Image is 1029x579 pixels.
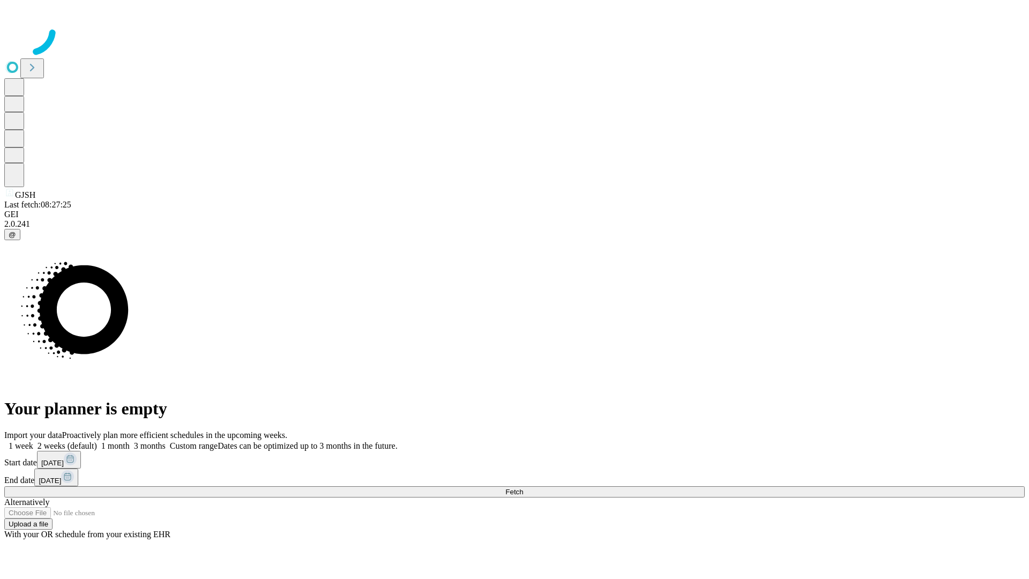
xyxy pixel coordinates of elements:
[4,430,62,440] span: Import your data
[4,200,71,209] span: Last fetch: 08:27:25
[4,486,1025,498] button: Fetch
[62,430,287,440] span: Proactively plan more efficient schedules in the upcoming weeks.
[34,469,78,486] button: [DATE]
[9,441,33,450] span: 1 week
[4,229,20,240] button: @
[101,441,130,450] span: 1 month
[4,399,1025,419] h1: Your planner is empty
[134,441,166,450] span: 3 months
[38,441,97,450] span: 2 weeks (default)
[4,219,1025,229] div: 2.0.241
[41,459,64,467] span: [DATE]
[9,231,16,239] span: @
[4,451,1025,469] div: Start date
[39,477,61,485] span: [DATE]
[4,498,49,507] span: Alternatively
[170,441,218,450] span: Custom range
[37,451,81,469] button: [DATE]
[4,518,53,530] button: Upload a file
[4,530,170,539] span: With your OR schedule from your existing EHR
[15,190,35,199] span: GJSH
[4,469,1025,486] div: End date
[218,441,397,450] span: Dates can be optimized up to 3 months in the future.
[4,210,1025,219] div: GEI
[505,488,523,496] span: Fetch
